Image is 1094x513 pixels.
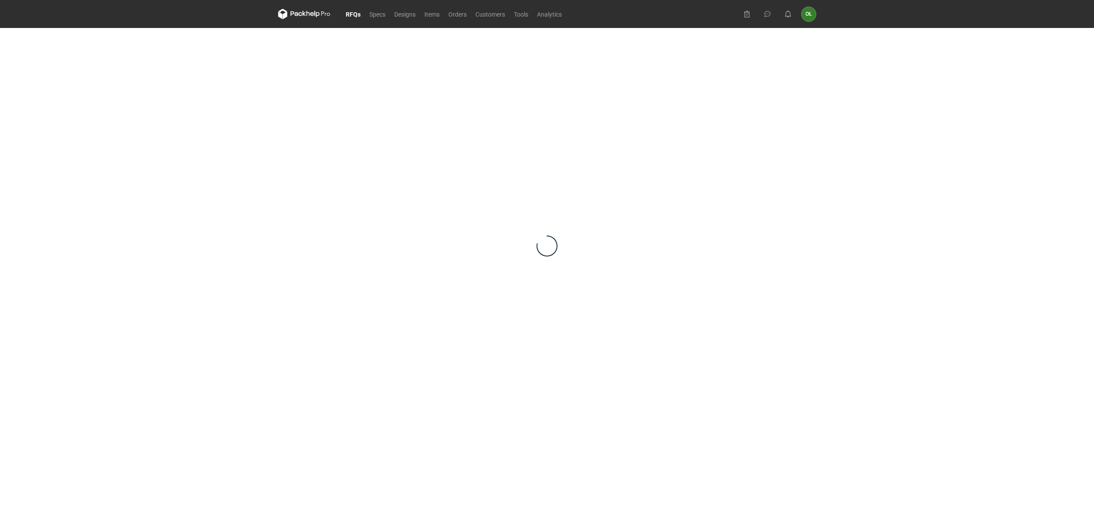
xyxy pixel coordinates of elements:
a: Customers [471,9,509,19]
div: Olga Łopatowicz [802,7,816,21]
a: Tools [509,9,533,19]
a: Orders [444,9,471,19]
a: Designs [390,9,420,19]
svg: Packhelp Pro [278,9,330,19]
a: Analytics [533,9,566,19]
a: Specs [365,9,390,19]
button: OŁ [802,7,816,21]
a: Items [420,9,444,19]
a: RFQs [341,9,365,19]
